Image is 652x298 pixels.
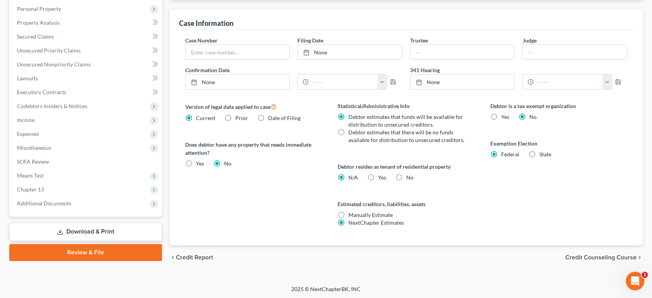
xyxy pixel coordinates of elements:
[196,160,204,167] span: Yes
[338,102,475,110] label: Statistical/Administrative Info
[17,89,66,95] span: Executory Contracts
[378,174,386,181] span: Yes
[11,30,162,44] a: Secured Claims
[186,45,290,59] input: Enter case number...
[11,16,162,30] a: Property Analysis
[224,160,231,167] span: No
[565,254,643,261] button: Credit Counseling Course chevron_right
[17,75,38,81] span: Lawsuits
[626,272,644,290] iframe: Intercom live chat
[11,155,162,169] a: SOFA Review
[297,36,323,44] label: Filing Date
[348,219,404,226] span: NextChapter Estimates
[196,115,215,121] span: Current
[17,186,44,193] span: Chapter 13
[11,58,162,71] a: Unsecured Nonpriority Claims
[410,45,515,59] input: --
[181,66,406,74] label: Confirmation Date
[185,36,218,44] label: Case Number
[490,102,628,110] label: Debtor is a tax exempt organization
[185,141,323,157] label: Does debtor have any property that needs immediate attention?
[17,158,49,165] span: SOFA Review
[11,71,162,85] a: Lawsuits
[410,74,515,89] a: None
[348,212,393,218] span: Manually Estimate
[17,103,87,109] span: Codebtors Insiders & Notices
[17,144,51,151] span: Miscellaneous
[235,115,248,121] span: Prior
[642,272,648,278] span: 1
[539,151,551,157] span: State
[490,139,628,147] label: Exemption Election
[338,200,475,208] label: Estimated creditors, liabilities, assets
[185,102,323,111] label: Version of legal data applied to case
[268,115,301,121] span: Date of Filing
[410,36,428,44] label: Trustee
[298,45,402,59] a: None
[637,254,643,261] i: chevron_right
[17,172,44,179] span: Means Test
[565,254,637,261] span: Credit Counseling Course
[9,223,162,241] a: Download & Print
[406,66,631,74] label: 341 Hearing
[17,33,54,40] span: Secured Claims
[179,19,233,28] div: Case Information
[17,200,71,207] span: Additional Documents
[348,129,465,143] span: Debtor estimates that there will be no funds available for distribution to unsecured creditors.
[186,74,290,89] a: None
[529,113,537,120] span: No
[309,74,378,89] input: -- : --
[406,174,414,181] span: No
[348,113,463,128] span: Debtor estimates that funds will be available for distribution to unsecured creditors.
[17,117,35,123] span: Income
[338,163,475,171] label: Debtor resides as tenant of residential property
[9,244,162,261] a: Review & File
[522,36,536,44] label: Judge
[534,74,603,89] input: -- : --
[501,151,519,157] span: Federal
[501,113,509,120] span: Yes
[523,45,627,59] input: --
[17,47,81,54] span: Unsecured Priority Claims
[170,254,213,261] button: chevron_left Credit Report
[11,44,162,58] a: Unsecured Priority Claims
[17,130,39,137] span: Expenses
[176,254,213,261] span: Credit Report
[348,174,358,181] span: N/A
[170,254,176,261] i: chevron_left
[17,19,60,26] span: Property Analysis
[11,85,162,99] a: Executory Contracts
[17,61,91,68] span: Unsecured Nonpriority Claims
[17,5,61,12] span: Personal Property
